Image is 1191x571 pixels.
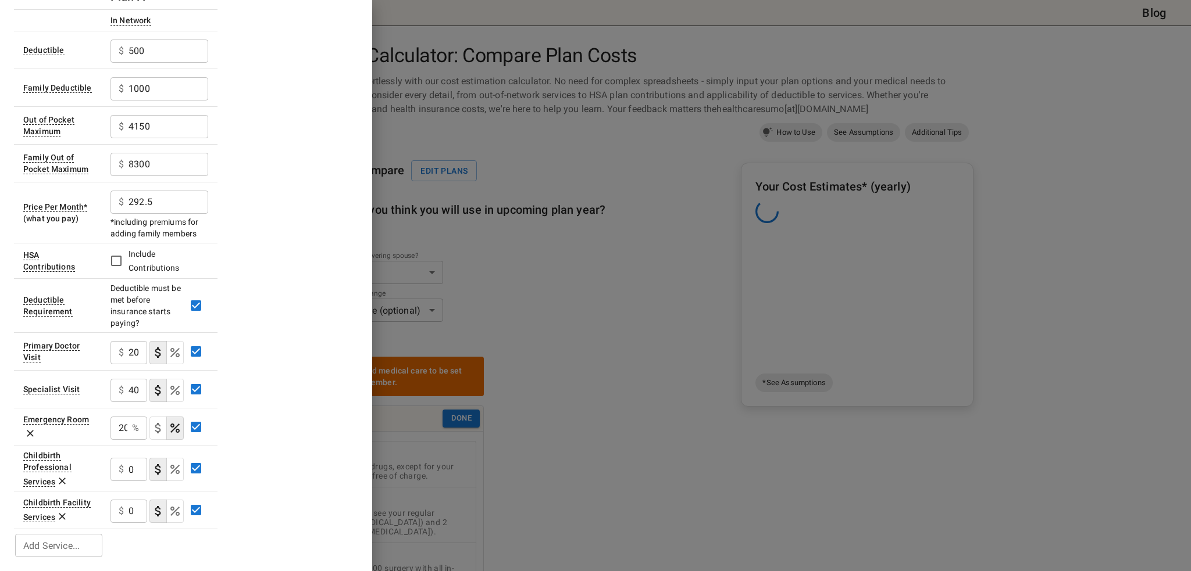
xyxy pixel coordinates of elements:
[151,462,165,476] svg: Select if this service charges a copay (or copayment), a set dollar amount (e.g. $30) you pay to ...
[149,379,184,402] div: cost type
[119,44,124,58] p: $
[23,451,72,487] div: Professional services provided by doctors, midwives, and other healthcare providers during labor ...
[23,250,75,272] div: Leave the checkbox empty if you don't what an HSA (Health Savings Account) is. If the insurance p...
[149,341,184,364] div: cost type
[151,383,165,397] svg: Select if this service charges a copay (or copayment), a set dollar amount (e.g. $30) you pay to ...
[23,153,88,174] div: Similar to Out of Pocket Maximum, but applies to your whole family. This is the maximum amount of...
[119,82,124,96] p: $
[23,83,92,93] div: Similar to deductible, but applies to your whole family. Once the total money spent by covered by...
[119,195,124,209] p: $
[166,341,184,364] button: coinsurance
[23,202,87,212] div: Sometimes called 'plan cost'. The portion of the plan premium that comes out of your wallet each ...
[151,421,165,435] svg: Select if this service charges a copay (or copayment), a set dollar amount (e.g. $30) you pay to ...
[166,500,184,523] button: coinsurance
[23,385,80,394] div: Sometimes called 'Specialist' or 'Specialist Office Visit'. This is a visit to a doctor with a sp...
[168,383,182,397] svg: Select if this service charges coinsurance, a percentage of the medical expense that you pay to y...
[149,416,184,440] div: cost type
[119,120,124,134] p: $
[119,504,124,518] p: $
[110,282,184,329] div: Deductible must be met before insurance starts paying?
[168,462,182,476] svg: Select if this service charges coinsurance, a percentage of the medical expense that you pay to y...
[129,249,179,272] span: Include Contributions
[151,504,165,518] svg: Select if this service charges a copay (or copayment), a set dollar amount (e.g. $30) you pay to ...
[23,415,89,425] div: Emergency Room
[23,295,73,317] div: This option will be 'Yes' for most plans. If your plan details say something to the effect of 'de...
[151,346,165,360] svg: Select if this service charges a copay (or copayment), a set dollar amount (e.g. $30) you pay to ...
[23,498,91,522] div: Hospital or birthing center services for labor and delivery, including the facility fees, room an...
[149,341,167,364] button: copayment
[166,458,184,481] button: coinsurance
[119,157,124,171] p: $
[166,379,184,402] button: coinsurance
[149,458,184,481] div: cost type
[23,45,65,55] div: Amount of money you must individually pay from your pocket before the health plan starts to pay. ...
[168,346,182,360] svg: Select if this service charges coinsurance, a percentage of the medical expense that you pay to y...
[149,379,167,402] button: copayment
[110,16,151,26] div: Costs for services from providers who've agreed on prices with your insurance plan. There are oft...
[132,421,139,435] p: %
[23,115,74,137] div: Sometimes called 'Out of Pocket Limit' or 'Annual Limit'. This is the maximum amount of money tha...
[119,462,124,476] p: $
[149,500,167,523] button: copayment
[168,421,182,435] svg: Select if this service charges coinsurance, a percentage of the medical expense that you pay to y...
[149,500,184,523] div: cost type
[101,182,217,243] td: *including premiums for adding family members
[149,458,167,481] button: copayment
[23,341,80,362] div: Visit to your primary doctor for general care (also known as a Primary Care Provider, Primary Car...
[168,504,182,518] svg: Select if this service charges coinsurance, a percentage of the medical expense that you pay to y...
[119,346,124,360] p: $
[119,383,124,397] p: $
[149,416,167,440] button: copayment
[166,416,184,440] button: coinsurance
[14,182,101,243] td: (what you pay)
